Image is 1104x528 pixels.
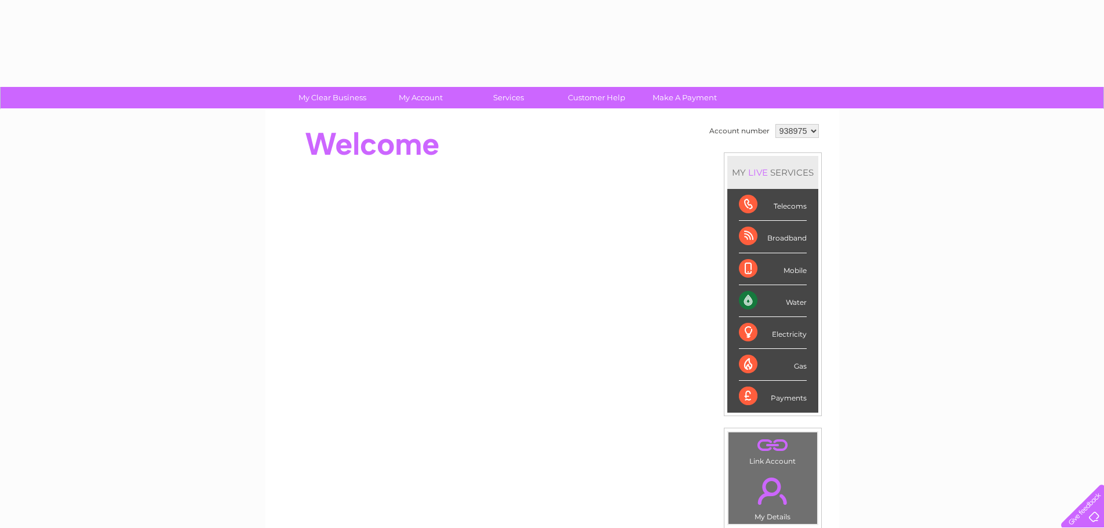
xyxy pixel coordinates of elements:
[739,253,807,285] div: Mobile
[746,167,770,178] div: LIVE
[731,471,814,511] a: .
[637,87,733,108] a: Make A Payment
[739,349,807,381] div: Gas
[706,121,773,141] td: Account number
[461,87,556,108] a: Services
[728,432,818,468] td: Link Account
[373,87,468,108] a: My Account
[549,87,644,108] a: Customer Help
[731,435,814,456] a: .
[739,317,807,349] div: Electricity
[739,381,807,412] div: Payments
[727,156,818,189] div: MY SERVICES
[739,285,807,317] div: Water
[739,189,807,221] div: Telecoms
[728,468,818,525] td: My Details
[739,221,807,253] div: Broadband
[285,87,380,108] a: My Clear Business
